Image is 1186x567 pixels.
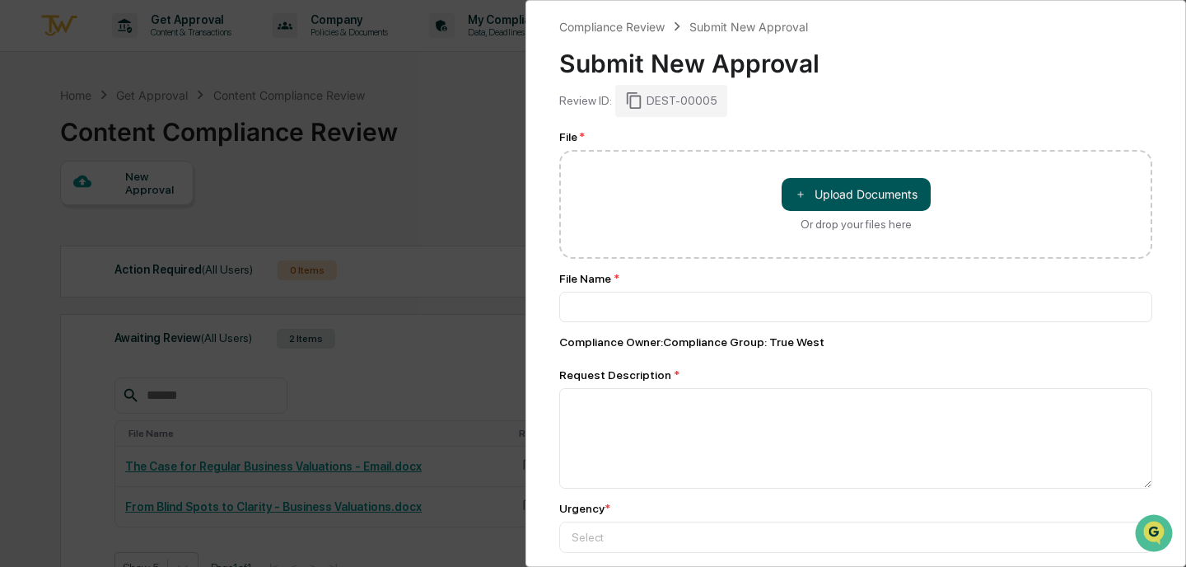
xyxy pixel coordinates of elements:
[559,335,1152,349] div: Compliance Owner : Compliance Group: True West
[56,143,208,156] div: We're available if you need us!
[559,502,610,515] div: Urgency
[10,201,113,231] a: 🖐️Preclearance
[559,368,1152,382] div: Request Description
[559,130,1152,143] div: File
[801,218,912,231] div: Or drop your files here
[689,20,808,34] div: Submit New Approval
[782,178,931,211] button: Or drop your files here
[16,209,30,223] div: 🖐️
[795,186,806,202] span: ＋
[16,35,300,61] p: How can we help?
[16,241,30,254] div: 🔎
[1133,513,1178,557] iframe: Open customer support
[136,208,204,224] span: Attestations
[16,126,46,156] img: 1746055101610-c473b297-6a78-478c-a979-82029cc54cd1
[559,94,612,107] div: Review ID:
[56,126,270,143] div: Start new chat
[119,209,133,223] div: 🗄️
[33,239,104,255] span: Data Lookup
[559,272,1152,285] div: File Name
[33,208,106,224] span: Preclearance
[113,201,211,231] a: 🗄️Attestations
[116,279,199,292] a: Powered byPylon
[559,20,665,34] div: Compliance Review
[615,85,727,116] div: DEST-00005
[559,35,1152,78] div: Submit New Approval
[280,131,300,151] button: Start new chat
[164,279,199,292] span: Pylon
[10,232,110,262] a: 🔎Data Lookup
